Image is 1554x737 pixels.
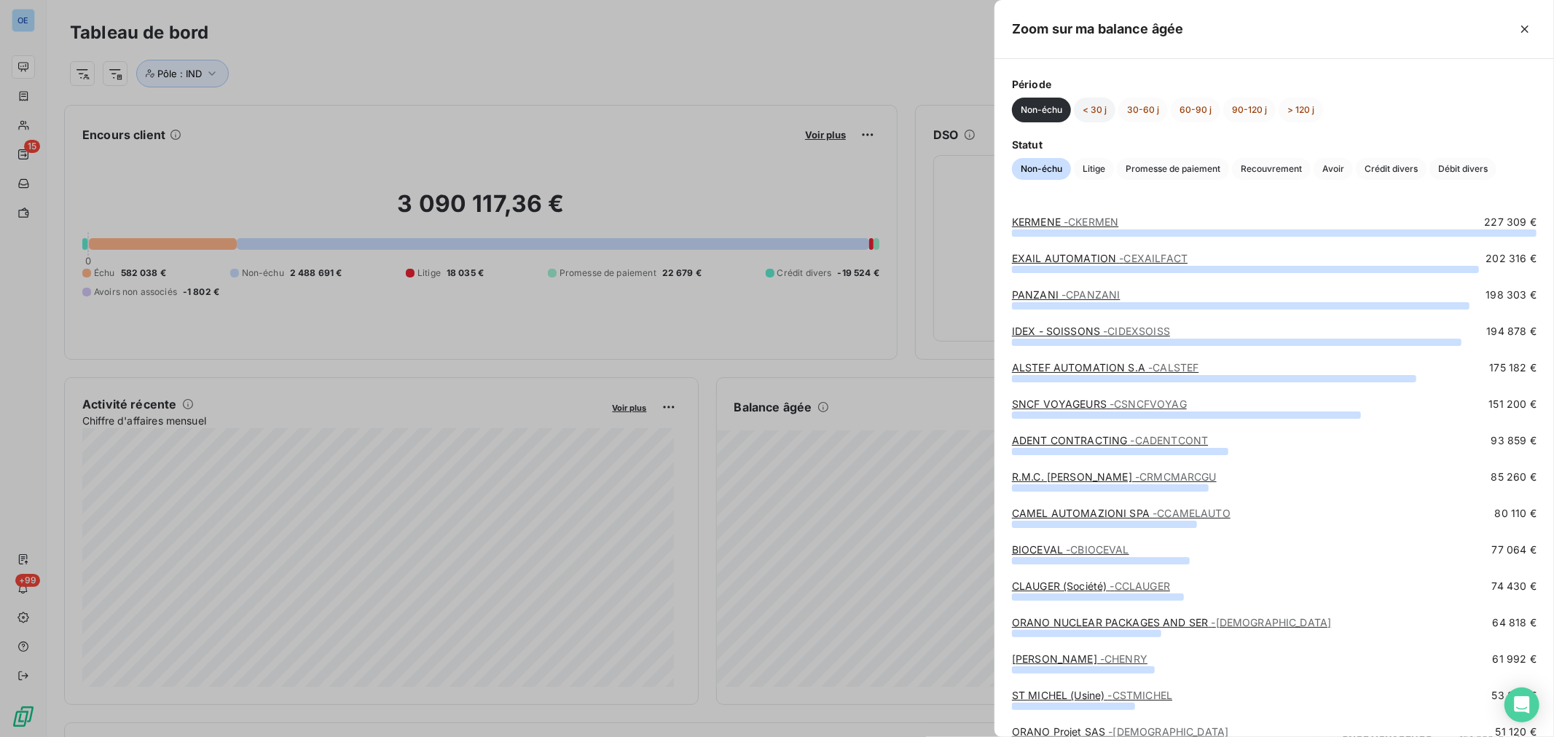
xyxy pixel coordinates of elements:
button: Promesse de paiement [1117,158,1229,180]
span: 198 303 € [1486,288,1537,302]
span: Période [1012,76,1537,92]
span: - [DEMOGRAPHIC_DATA] [1212,616,1332,628]
span: - CKERMEN [1064,216,1118,228]
span: - CSTMICHEL [1108,689,1173,701]
a: EXAIL AUTOMATION [1012,252,1188,264]
button: Litige [1074,158,1114,180]
button: < 30 j [1074,98,1115,122]
span: - CALSTEF [1148,361,1198,374]
span: - CPANZANI [1061,288,1120,301]
span: Statut [1012,137,1537,152]
span: - CRMCMARCGU [1135,470,1217,483]
a: ST MICHEL (Usine) [1012,689,1172,701]
span: - CCAMELAUTO [1153,507,1231,519]
a: CLAUGER (Société) [1012,580,1170,592]
span: 74 430 € [1492,579,1537,594]
span: 194 878 € [1487,324,1537,339]
span: 53 227 € [1492,688,1537,703]
button: Recouvrement [1232,158,1311,180]
a: IDEX - SOISSONS [1012,325,1170,337]
span: 93 859 € [1491,433,1537,448]
span: - CIDEXSOISS [1103,325,1170,337]
h5: Zoom sur ma balance âgée [1012,19,1184,39]
span: 175 182 € [1490,360,1537,375]
button: Non-échu [1012,158,1071,180]
button: 90-120 j [1223,98,1276,122]
a: [PERSON_NAME] [1012,653,1147,665]
a: SNCF VOYAGEURS [1012,398,1187,410]
button: Débit divers [1429,158,1496,180]
a: ADENT CONTRACTING [1012,434,1208,446]
button: Non-échu [1012,98,1071,122]
span: 85 260 € [1491,470,1537,484]
span: 77 064 € [1492,543,1537,557]
span: 227 309 € [1485,215,1537,229]
span: 151 200 € [1489,397,1537,411]
div: Open Intercom Messenger [1504,687,1539,722]
span: - CADENTCONT [1131,434,1209,446]
a: PANZANI [1012,288,1121,301]
span: 64 818 € [1493,615,1537,630]
button: > 120 j [1279,98,1323,122]
span: - CSNCFVOYAG [1110,398,1187,410]
span: - CHENRY [1100,653,1147,665]
button: Crédit divers [1356,158,1427,180]
a: ALSTEF AUTOMATION S.A [1012,361,1199,374]
span: 202 316 € [1486,251,1537,266]
a: CAMEL AUTOMAZIONI SPA [1012,507,1231,519]
span: - CCLAUGER [1110,580,1170,592]
button: 60-90 j [1171,98,1220,122]
button: Avoir [1314,158,1353,180]
button: 30-60 j [1118,98,1168,122]
span: 80 110 € [1495,506,1537,521]
a: ORANO NUCLEAR PACKAGES AND SER [1012,616,1332,628]
span: 61 992 € [1493,652,1537,666]
span: - CEXAILFACT [1120,252,1188,264]
a: BIOCEVAL [1012,543,1129,556]
a: KERMENE [1012,216,1118,228]
span: - CBIOCEVAL [1066,543,1129,556]
a: R.M.C. [PERSON_NAME] [1012,470,1217,483]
